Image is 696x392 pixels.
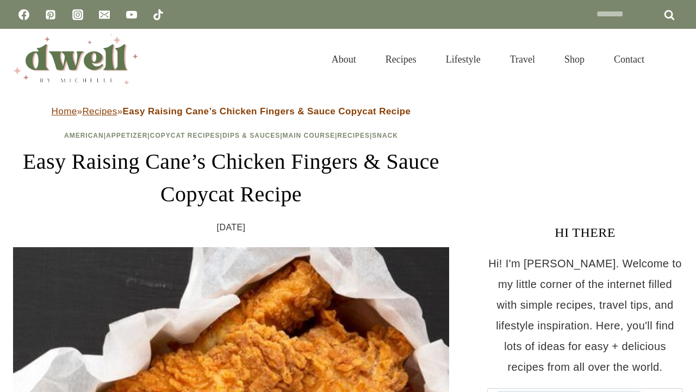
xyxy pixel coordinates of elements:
[121,4,142,26] a: YouTube
[150,132,220,139] a: Copycat Recipes
[495,40,550,78] a: Travel
[64,132,104,139] a: American
[13,4,35,26] a: Facebook
[599,40,659,78] a: Contact
[106,132,147,139] a: Appetizer
[283,132,335,139] a: Main Course
[52,106,77,117] a: Home
[664,50,683,69] button: View Search Form
[64,132,398,139] span: | | | | | |
[317,40,659,78] nav: Primary Navigation
[13,145,449,211] h1: Easy Raising Cane’s Chicken Fingers & Sauce Copycat Recipe
[82,106,117,117] a: Recipes
[13,34,138,84] img: DWELL by michelle
[147,4,169,26] a: TikTok
[337,132,370,139] a: Recipes
[40,4,61,26] a: Pinterest
[122,106,411,117] strong: Easy Raising Cane’s Chicken Fingers & Sauce Copycat Recipe
[217,219,246,236] time: [DATE]
[371,40,431,78] a: Recipes
[317,40,371,78] a: About
[487,223,683,242] h3: HI THERE
[372,132,398,139] a: Snack
[52,106,411,117] span: » »
[487,253,683,377] p: Hi! I'm [PERSON_NAME]. Welcome to my little corner of the internet filled with simple recipes, tr...
[550,40,599,78] a: Shop
[431,40,495,78] a: Lifestyle
[67,4,89,26] a: Instagram
[222,132,280,139] a: Dips & Sauces
[94,4,115,26] a: Email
